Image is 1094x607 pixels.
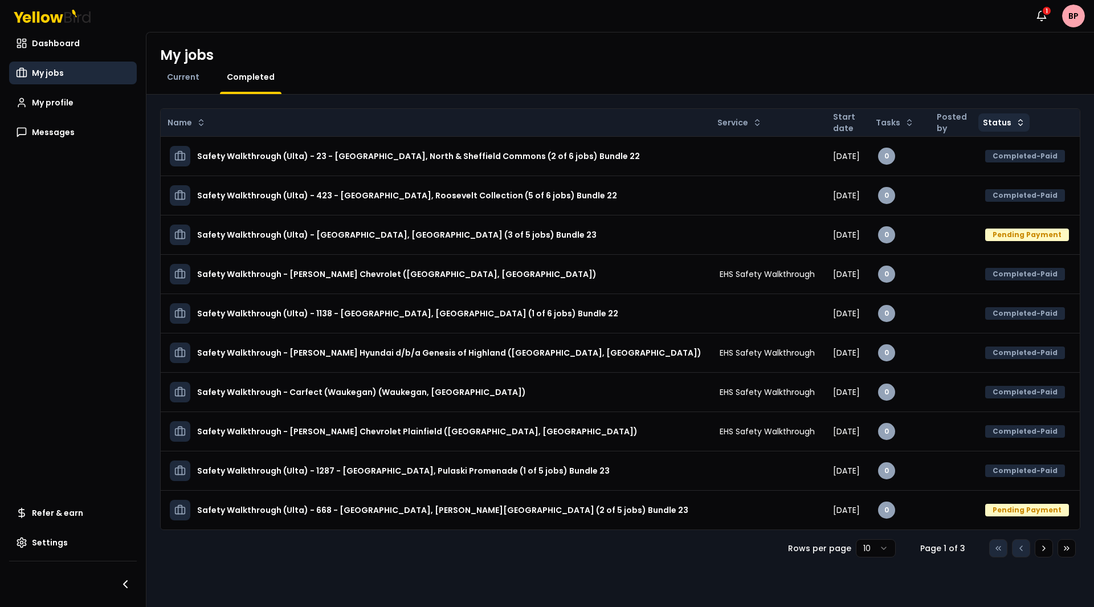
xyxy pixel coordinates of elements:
div: 0 [878,226,895,243]
h3: Safety Walkthrough (Ulta) - 23 - [GEOGRAPHIC_DATA], North & Sheffield Commons (2 of 6 jobs) Bundl... [197,146,640,166]
div: 0 [878,344,895,361]
div: 0 [878,148,895,165]
h3: Safety Walkthrough (Ulta) - 1287 - [GEOGRAPHIC_DATA], Pulaski Promenade (1 of 5 jobs) Bundle 23 [197,461,610,481]
div: Completed-Paid [985,150,1065,162]
span: Dashboard [32,38,80,49]
div: Pending Payment [985,504,1069,516]
span: [DATE] [833,504,860,516]
button: Tasks [871,113,919,132]
div: 1 [1042,6,1052,16]
div: 0 [878,384,895,401]
span: [DATE] [833,190,860,201]
h3: Safety Walkthrough (Ulta) - [GEOGRAPHIC_DATA], [GEOGRAPHIC_DATA] (3 of 5 jobs) Bundle 23 [197,225,597,245]
div: Completed-Paid [985,307,1065,320]
h3: Safety Walkthrough (Ulta) - 668 - [GEOGRAPHIC_DATA], [PERSON_NAME][GEOGRAPHIC_DATA] (2 of 5 jobs)... [197,500,688,520]
h1: My jobs [160,46,214,64]
span: [DATE] [833,229,860,241]
span: Completed [227,71,275,83]
div: Completed-Paid [985,268,1065,280]
button: 1 [1030,5,1053,27]
div: Page 1 of 3 [914,543,971,554]
a: Refer & earn [9,502,137,524]
span: EHS Safety Walkthrough [720,268,815,280]
span: [DATE] [833,268,860,280]
a: My jobs [9,62,137,84]
th: Start date [824,109,869,136]
span: Service [717,117,748,128]
h3: Safety Walkthrough - [PERSON_NAME] Chevrolet Plainfield ([GEOGRAPHIC_DATA], [GEOGRAPHIC_DATA]) [197,421,638,442]
div: Completed-Paid [985,347,1065,359]
div: 0 [878,305,895,322]
h3: Safety Walkthrough - [PERSON_NAME] Chevrolet ([GEOGRAPHIC_DATA], [GEOGRAPHIC_DATA]) [197,264,597,284]
div: 0 [878,462,895,479]
button: Status [978,113,1030,132]
button: Name [163,113,210,132]
a: Completed [220,71,281,83]
span: Status [983,117,1011,128]
th: Posted by [928,109,976,136]
div: Completed-Paid [985,189,1065,202]
h3: Safety Walkthrough (Ulta) - 423 - [GEOGRAPHIC_DATA], Roosevelt Collection (5 of 6 jobs) Bundle 22 [197,185,617,206]
span: Refer & earn [32,507,83,519]
span: EHS Safety Walkthrough [720,426,815,437]
p: Rows per page [788,543,851,554]
div: 0 [878,187,895,204]
h3: Safety Walkthrough - Carfect (Waukegan) (Waukegan, [GEOGRAPHIC_DATA]) [197,382,526,402]
span: [DATE] [833,386,860,398]
a: Dashboard [9,32,137,55]
span: [DATE] [833,347,860,359]
span: BP [1062,5,1085,27]
span: My jobs [32,67,64,79]
h3: Safety Walkthrough - [PERSON_NAME] Hyundai d/b/a Genesis of Highland ([GEOGRAPHIC_DATA], [GEOGRAP... [197,343,701,363]
span: Messages [32,127,75,138]
div: 0 [878,502,895,519]
span: My profile [32,97,74,108]
span: EHS Safety Walkthrough [720,386,815,398]
h3: Safety Walkthrough (Ulta) - 1138 - [GEOGRAPHIC_DATA], [GEOGRAPHIC_DATA] (1 of 6 jobs) Bundle 22 [197,303,618,324]
span: EHS Safety Walkthrough [720,347,815,359]
div: Completed-Paid [985,425,1065,438]
span: [DATE] [833,308,860,319]
span: [DATE] [833,465,860,476]
span: [DATE] [833,150,860,162]
div: 0 [878,423,895,440]
a: Settings [9,531,137,554]
a: My profile [9,91,137,114]
span: Tasks [876,117,900,128]
span: Settings [32,537,68,548]
button: Service [713,113,766,132]
div: Completed-Paid [985,386,1065,398]
span: Name [168,117,192,128]
span: Current [167,71,199,83]
div: Pending Payment [985,229,1069,241]
a: Messages [9,121,137,144]
div: 0 [878,266,895,283]
a: Current [160,71,206,83]
span: [DATE] [833,426,860,437]
div: Completed-Paid [985,465,1065,477]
